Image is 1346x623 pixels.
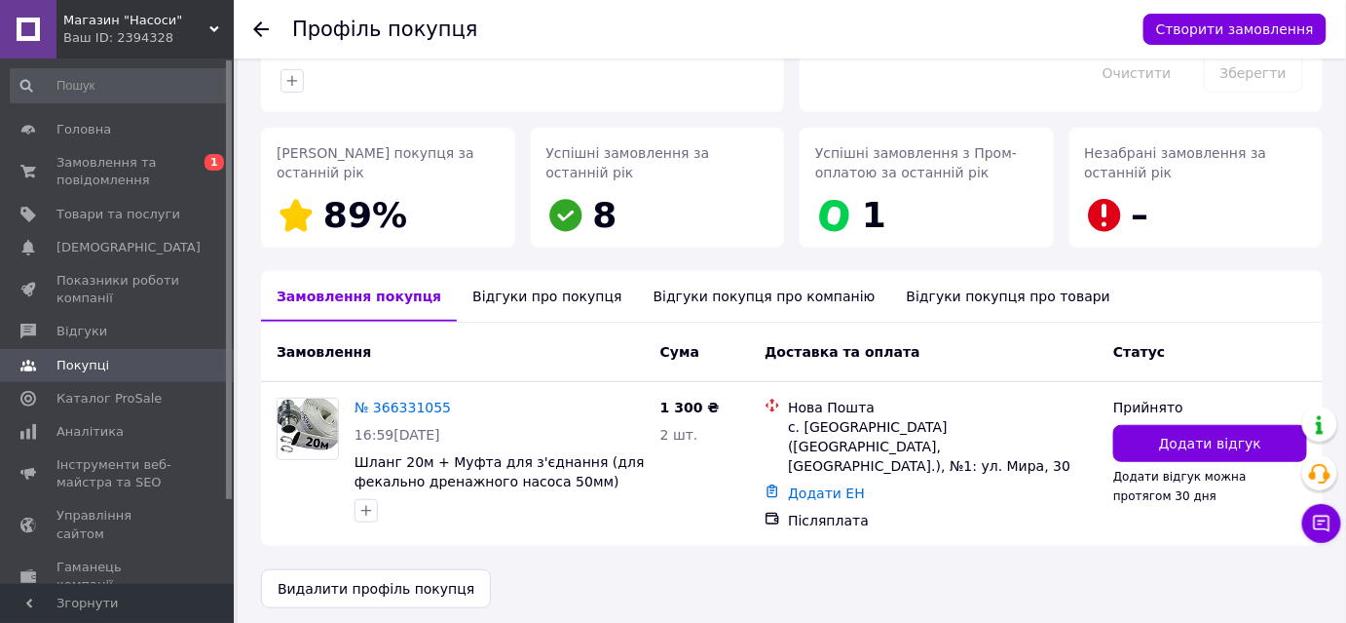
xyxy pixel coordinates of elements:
[788,417,1098,476] div: с. [GEOGRAPHIC_DATA] ([GEOGRAPHIC_DATA], [GEOGRAPHIC_DATA].), №1: ул. Мира, 30
[355,427,440,443] span: 16:59[DATE]
[56,390,162,408] span: Каталог ProSale
[56,559,180,594] span: Гаманець компанії
[1085,145,1267,180] span: Незабрані замовлення за останній рік
[1113,470,1247,503] span: Додати відгук можна протягом 30 дня
[765,344,920,360] span: Доставка та оплата
[56,456,180,491] span: Інструменти веб-майстра та SEO
[63,29,234,47] div: Ваш ID: 2394328
[56,507,180,542] span: Управління сайтом
[891,271,1126,322] div: Відгуки покупця про товари
[1143,14,1327,45] button: Створити замовлення
[660,344,699,360] span: Cума
[788,398,1098,417] div: Нова Пошта
[56,154,180,189] span: Замовлення та повідомлення
[277,145,474,180] span: [PERSON_NAME] покупця за останній рік
[10,68,230,103] input: Пошук
[355,400,451,415] a: № 366331055
[56,423,124,441] span: Аналітика
[277,398,339,460] a: Фото товару
[261,271,457,322] div: Замовлення покупця
[546,145,710,180] span: Успішні замовлення за останній рік
[1302,504,1341,543] button: Чат з покупцем
[253,19,269,39] div: Повернутися назад
[277,344,371,360] span: Замовлення
[638,271,891,322] div: Відгуки покупця про компанію
[862,195,886,235] span: 1
[56,121,111,138] span: Головна
[815,145,1017,180] span: Успішні замовлення з Пром-оплатою за останній рік
[292,18,478,41] h1: Профіль покупця
[261,569,491,608] button: Видалити профіль покупця
[788,511,1098,530] div: Післяплата
[56,272,180,307] span: Показники роботи компанії
[660,400,720,415] span: 1 300 ₴
[56,206,180,223] span: Товари та послуги
[355,454,645,489] a: Шланг 20м + Муфта для з'єднання (для фекально дренажного насоса 50мм)
[323,195,407,235] span: 89%
[593,195,617,235] span: 8
[1113,425,1307,462] button: Додати відгук
[205,154,224,171] span: 1
[63,12,209,29] span: Магазин "Насоси"
[457,271,637,322] div: Відгуки про покупця
[788,486,865,501] a: Додати ЕН
[1113,398,1307,417] div: Прийнято
[56,239,201,256] span: [DEMOGRAPHIC_DATA]
[660,427,698,443] span: 2 шт.
[1113,344,1165,360] span: Статус
[1159,434,1261,453] span: Додати відгук
[278,399,338,459] img: Фото товару
[1132,195,1149,235] span: –
[56,323,107,340] span: Відгуки
[56,357,109,374] span: Покупці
